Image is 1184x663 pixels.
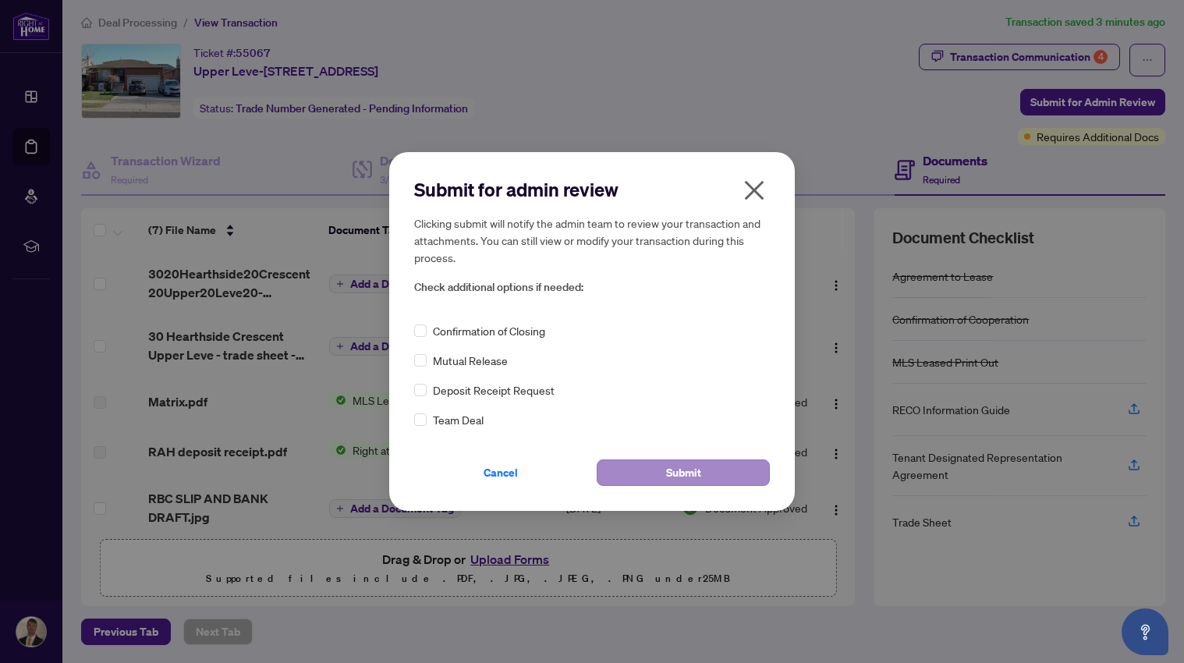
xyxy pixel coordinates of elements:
span: Check additional options if needed: [414,278,770,296]
span: Cancel [484,460,518,485]
h2: Submit for admin review [414,177,770,202]
button: Cancel [414,459,587,486]
span: Deposit Receipt Request [433,381,555,399]
span: Team Deal [433,411,484,428]
h5: Clicking submit will notify the admin team to review your transaction and attachments. You can st... [414,214,770,266]
button: Submit [597,459,770,486]
button: Open asap [1122,608,1168,655]
span: Submit [666,460,701,485]
span: Mutual Release [433,352,508,369]
span: close [742,178,767,203]
span: Confirmation of Closing [433,322,545,339]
